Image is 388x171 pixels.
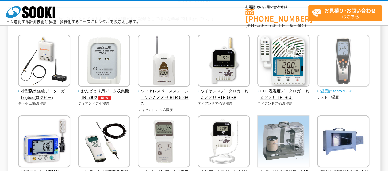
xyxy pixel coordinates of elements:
[138,35,190,88] img: ワイヤレスベースステーションおんどとり RTR-500BC
[18,88,71,101] span: 小型防水無線データロガー Logbee(ログビー)
[317,115,369,169] img: 寒冷地用自記録温度計 1-111Q （±40℃）
[312,6,382,21] span: はこちら
[257,35,309,88] img: CO2温湿度データロガー おんどとり TR-76UI
[245,9,308,22] a: [PHONE_NUMBER]
[18,35,70,88] img: 小型防水無線データロガー Logbee(ログビー)
[198,115,250,169] img: 小型データロガー おんどとりTR-52i
[198,35,250,88] img: ワイヤレスデータロガーおんどとり RTR-503B
[255,23,263,28] span: 8:50
[198,82,250,101] a: ワイヤレスデータロガーおんどとり RTR-503B
[18,101,71,106] p: チトセ工業/温湿度
[245,5,308,9] span: お電話でのお問い合わせは
[317,35,369,88] img: 温度計 testo735-2
[78,35,130,88] img: おんどとり用データ収集機 TR-50U2
[6,20,140,24] p: 日々進化する計測技術と多種・多様化するニーズにレンタルでお応えします。
[138,88,190,107] span: ワイヤレスベースステーションおんどとり RTR-500BC
[78,82,130,101] a: おんどとり用データ収集機 TR-50U2NEW
[138,107,190,113] p: ティアンドデイ/温湿度
[317,95,370,100] p: テストー/温度
[78,101,130,106] p: ティアンドデイ/温度
[198,101,250,106] p: ティアンドデイ/温湿度
[257,101,310,106] p: ティアンドデイ/温湿度
[18,82,71,101] a: 小型防水無線データロガー Logbee(ログビー)
[257,82,310,101] a: CO2温湿度データロガー おんどとり TR-76UI
[78,115,130,169] img: ハンディタイプ湿度温度計 HM70（HMP77Bプローブ付）
[78,88,130,101] span: おんどとり用データ収集機 TR-50U2
[18,115,70,169] img: 温湿度ロガー LR5001
[317,82,370,95] a: 温度計 testo735-2
[308,5,382,21] a: お見積り･お問い合わせはこちら
[267,23,278,28] span: 17:30
[324,7,376,14] strong: お見積り･お問い合わせ
[138,115,190,169] img: おんどとり用データ収集機 TR-57DCi
[317,88,370,95] span: 温度計 testo735-2
[257,88,310,101] span: CO2温湿度データロガー おんどとり TR-76UI
[97,96,112,100] img: NEW
[257,115,309,169] img: シグマⅡ型温度記録計（-15～40℃） - ※取扱終了
[138,82,190,107] a: ワイヤレスベースステーションおんどとり RTR-500BC
[245,23,306,28] span: (平日 ～ 土日、祝日除く)
[198,88,250,101] span: ワイヤレスデータロガーおんどとり RTR-503B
